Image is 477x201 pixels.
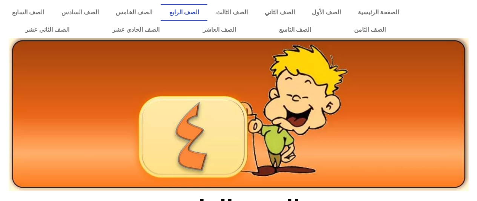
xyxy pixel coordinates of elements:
a: الصف الأول [303,4,349,21]
a: الصف الثاني [256,4,303,21]
a: الصف التاسع [258,21,333,38]
a: الصف العاشر [181,21,258,38]
a: الصف السادس [53,4,107,21]
a: الصف السابع [4,4,53,21]
a: الصف الثالث [207,4,256,21]
a: الصف الخامس [107,4,161,21]
a: الصف الرابع [161,4,207,21]
a: الصف الثامن [333,21,407,38]
a: الصف الحادي عشر [91,21,181,38]
a: الصف الثاني عشر [4,21,91,38]
a: الصفحة الرئيسية [349,4,407,21]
